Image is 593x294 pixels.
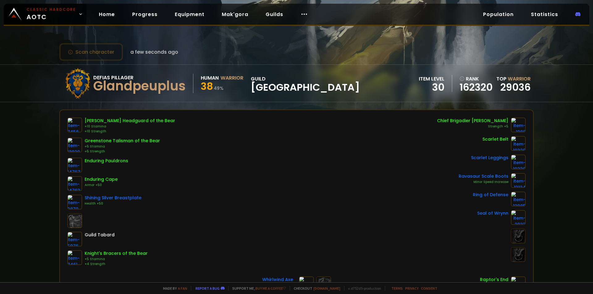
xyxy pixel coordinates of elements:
div: item level [419,75,444,83]
div: Human [201,74,219,82]
span: Made by [159,286,187,291]
div: [PERSON_NAME] Headguard of the Bear [85,118,175,124]
span: v. d752d5 - production [344,286,381,291]
span: Warrior [508,75,531,82]
div: Health +50 [85,201,141,206]
img: item-13124 [511,173,526,188]
div: Strength +5 [437,124,508,129]
img: item-2870 [67,195,82,209]
div: Knight's Bracers of the Bear [85,250,148,257]
div: +10 Strength [85,129,175,134]
img: item-5976 [67,232,82,246]
div: +5 Strength [85,149,160,154]
img: item-12985 [511,192,526,206]
a: Classic HardcoreAOTC [4,4,86,25]
div: +5 Stamina [85,257,148,262]
a: [DOMAIN_NAME] [313,286,340,291]
div: Scarlet Belt [482,136,508,143]
div: +5 Stamina [85,144,160,149]
span: Support me, [228,286,286,291]
div: +10 Stamina [85,124,175,129]
span: Checkout [290,286,340,291]
a: Terms [391,286,403,291]
span: 38 [201,79,213,93]
a: Report a bug [196,286,220,291]
div: Enduring Cape [85,176,118,183]
div: Top [496,75,531,83]
div: Scarlet Leggings [471,155,508,161]
a: 29036 [500,80,531,94]
img: item-7461 [67,250,82,265]
div: Chief Brigadier [PERSON_NAME] [437,118,508,124]
div: Enduring Pauldrons [85,158,128,164]
a: Guilds [261,8,288,21]
img: item-10330 [511,155,526,169]
img: item-1988 [511,118,526,132]
span: a few seconds ago [130,48,178,56]
a: Progress [127,8,162,21]
div: rank [460,75,493,83]
img: item-14763 [67,176,82,191]
div: Armor +50 [85,183,118,188]
div: Greenstone Talisman of the Bear [85,138,160,144]
a: a fan [178,286,187,291]
div: Whirlwind Axe [262,276,296,283]
div: Guild Tabard [85,232,115,238]
small: Classic Hardcore [27,7,76,12]
span: [GEOGRAPHIC_DATA] [251,83,360,92]
div: Warrior [221,74,243,82]
div: Seal of Wrynn [477,210,508,217]
div: Ring of Defense [473,192,508,198]
div: Defias Pillager [93,74,186,81]
a: Consent [421,286,437,291]
img: item-12029 [67,138,82,152]
a: Mak'gora [217,8,253,21]
img: item-14767 [67,158,82,172]
img: item-2933 [511,210,526,225]
span: AOTC [27,7,76,22]
a: Statistics [526,8,563,21]
div: Raptor's End [480,276,508,283]
a: Privacy [405,286,418,291]
div: guild [251,75,360,92]
div: +4 Strength [85,262,148,267]
img: item-7456 [67,118,82,132]
a: Home [94,8,120,21]
div: Shining Silver Breastplate [85,195,141,201]
a: Population [478,8,519,21]
div: Minor Speed Increase [459,180,508,184]
a: Buy me a coffee [255,286,286,291]
div: Glandpeuplus [93,81,186,91]
div: Ravasaur Scale Boots [459,173,508,180]
a: 162320 [460,83,493,92]
button: Scan character [59,43,123,61]
div: 30 [419,83,444,92]
img: item-10329 [511,136,526,151]
small: 49 % [214,85,224,91]
a: Equipment [170,8,209,21]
